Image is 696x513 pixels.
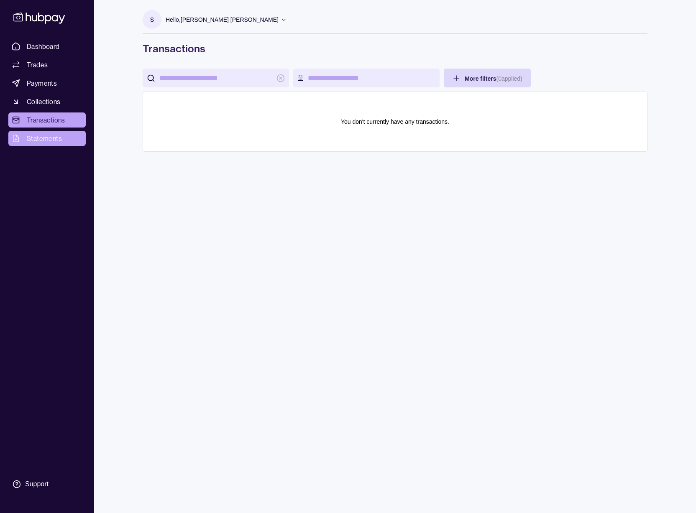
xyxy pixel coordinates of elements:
p: Hello, [PERSON_NAME] [PERSON_NAME] [166,15,279,24]
p: ( 0 applied) [496,75,522,82]
span: Collections [27,97,60,107]
p: S [150,15,154,24]
a: Collections [8,94,86,109]
span: Transactions [27,115,65,125]
a: Payments [8,76,86,91]
span: More filters [465,75,522,82]
span: Trades [27,60,48,70]
a: Statements [8,131,86,146]
a: Trades [8,57,86,72]
a: Support [8,475,86,493]
span: Statements [27,133,62,143]
button: More filters(0applied) [444,69,531,87]
input: search [159,69,272,87]
span: Payments [27,78,57,88]
a: Dashboard [8,39,86,54]
h1: Transactions [143,42,647,55]
a: Transactions [8,112,86,128]
span: Dashboard [27,41,60,51]
p: You don't currently have any transactions. [341,117,449,126]
div: Support [25,480,49,489]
